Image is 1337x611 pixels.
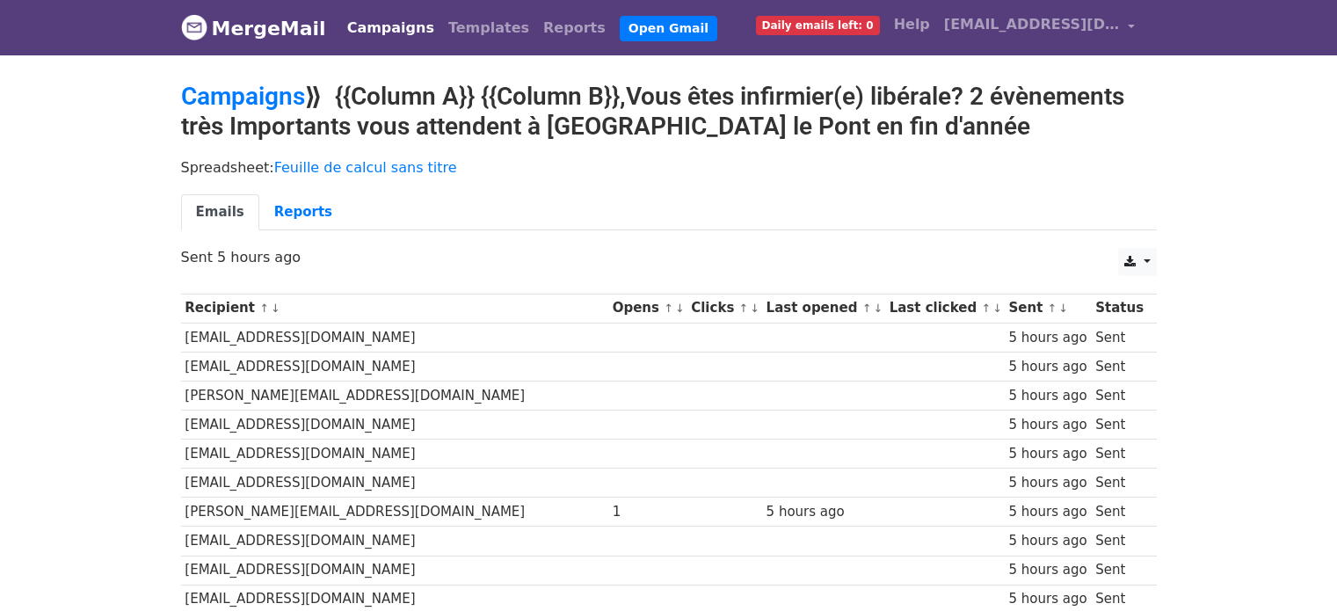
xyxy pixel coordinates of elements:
[181,323,608,352] td: [EMAIL_ADDRESS][DOMAIN_NAME]
[181,498,608,527] td: [PERSON_NAME][EMAIL_ADDRESS][DOMAIN_NAME]
[181,294,608,323] th: Recipient
[887,7,937,42] a: Help
[181,411,608,440] td: [EMAIL_ADDRESS][DOMAIN_NAME]
[181,10,326,47] a: MergeMail
[1091,498,1147,527] td: Sent
[1058,302,1068,315] a: ↓
[1008,386,1086,406] div: 5 hours ago
[756,16,880,35] span: Daily emails left: 0
[687,294,761,323] th: Clicks
[1091,440,1147,469] td: Sent
[1008,415,1086,435] div: 5 hours ago
[937,7,1143,48] a: [EMAIL_ADDRESS][DOMAIN_NAME]
[749,7,887,42] a: Daily emails left: 0
[181,556,608,585] td: [EMAIL_ADDRESS][DOMAIN_NAME]
[1008,444,1086,464] div: 5 hours ago
[750,302,759,315] a: ↓
[181,82,1157,141] h2: ⟫ {{Column A}} {{Column B}},Vous êtes infirmier(e) libérale? 2 évènements très Importants vous at...
[762,294,885,323] th: Last opened
[1008,502,1086,522] div: 5 hours ago
[1008,560,1086,580] div: 5 hours ago
[767,502,881,522] div: 5 hours ago
[944,14,1120,35] span: [EMAIL_ADDRESS][DOMAIN_NAME]
[441,11,536,46] a: Templates
[1091,294,1147,323] th: Status
[739,302,749,315] a: ↑
[271,302,280,315] a: ↓
[274,159,457,176] a: Feuille de calcul sans titre
[181,82,305,111] a: Campaigns
[1005,294,1092,323] th: Sent
[608,294,687,323] th: Opens
[181,352,608,381] td: [EMAIL_ADDRESS][DOMAIN_NAME]
[620,16,717,41] a: Open Gmail
[1091,469,1147,498] td: Sent
[862,302,872,315] a: ↑
[1008,531,1086,551] div: 5 hours ago
[1091,323,1147,352] td: Sent
[885,294,1005,323] th: Last clicked
[675,302,685,315] a: ↓
[1008,328,1086,348] div: 5 hours ago
[259,194,347,230] a: Reports
[1008,357,1086,377] div: 5 hours ago
[1091,352,1147,381] td: Sent
[181,194,259,230] a: Emails
[259,302,269,315] a: ↑
[536,11,613,46] a: Reports
[181,14,207,40] img: MergeMail logo
[340,11,441,46] a: Campaigns
[981,302,991,315] a: ↑
[664,302,673,315] a: ↑
[181,469,608,498] td: [EMAIL_ADDRESS][DOMAIN_NAME]
[181,440,608,469] td: [EMAIL_ADDRESS][DOMAIN_NAME]
[1008,473,1086,493] div: 5 hours ago
[613,502,683,522] div: 1
[1008,589,1086,609] div: 5 hours ago
[1091,411,1147,440] td: Sent
[1091,527,1147,556] td: Sent
[1091,381,1147,410] td: Sent
[181,381,608,410] td: [PERSON_NAME][EMAIL_ADDRESS][DOMAIN_NAME]
[992,302,1002,315] a: ↓
[1048,302,1057,315] a: ↑
[181,527,608,556] td: [EMAIL_ADDRESS][DOMAIN_NAME]
[873,302,883,315] a: ↓
[181,158,1157,177] p: Spreadsheet:
[181,248,1157,266] p: Sent 5 hours ago
[1091,556,1147,585] td: Sent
